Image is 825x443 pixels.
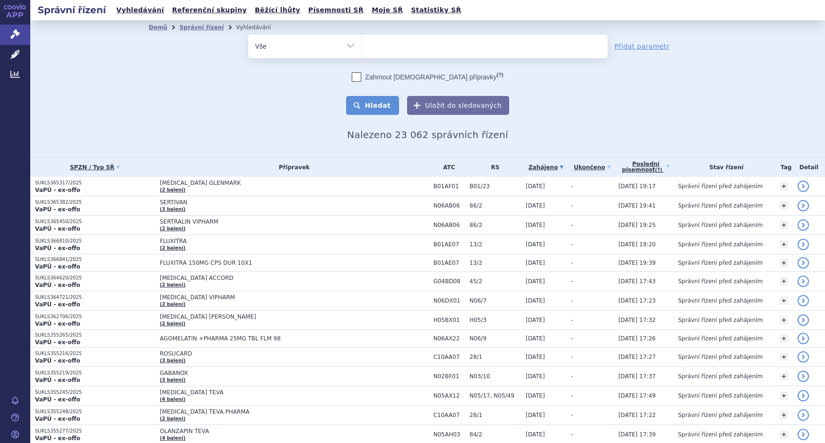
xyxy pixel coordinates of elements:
a: detail [798,314,809,326]
strong: VaPÚ - ex-offo [35,377,80,383]
a: detail [798,276,809,287]
span: N06AB06 [434,222,465,228]
th: Přípravek [155,157,429,177]
li: Vyhledávání [236,20,283,35]
th: Stav řízení [673,157,775,177]
a: detail [798,257,809,269]
span: [DATE] 17:22 [618,412,656,418]
span: [DATE] [526,222,545,228]
a: detail [798,219,809,231]
span: - [571,260,573,266]
span: [MEDICAL_DATA] [PERSON_NAME] [160,313,396,320]
span: - [571,202,573,209]
span: Správní řízení před zahájením [678,335,763,342]
span: B01/23 [469,183,521,190]
span: OLANZAPIN TEVA [160,428,396,434]
span: C10AA07 [434,354,465,360]
span: N06/9 [469,335,521,342]
a: + [780,201,788,210]
h2: Správní řízení [30,3,113,17]
strong: VaPÚ - ex-offo [35,206,80,213]
span: Správní řízení před zahájením [678,317,763,323]
span: - [571,183,573,190]
span: H05BX01 [434,317,465,323]
span: Správní řízení před zahájením [678,183,763,190]
a: Přidat parametr [615,42,670,51]
a: detail [798,390,809,401]
span: 28/1 [469,354,521,360]
span: Správní řízení před zahájením [678,222,763,228]
th: RS [465,157,521,177]
span: [DATE] 17:37 [618,373,656,380]
a: (2 balení) [160,302,185,307]
p: SUKLS355265/2025 [35,332,155,339]
span: Správní řízení před zahájením [678,202,763,209]
a: detail [798,409,809,421]
span: GABANOX [160,370,396,376]
p: SUKLS355248/2025 [35,408,155,415]
span: 84/2 [469,431,521,438]
span: [DATE] [526,241,545,248]
span: 86/2 [469,222,521,228]
span: [DATE] [526,297,545,304]
strong: VaPÚ - ex-offo [35,301,80,308]
p: SUKLS365382/2025 [35,199,155,206]
span: [MEDICAL_DATA] GLENMARK [160,180,396,186]
a: detail [798,429,809,440]
span: [DATE] [526,183,545,190]
a: + [780,221,788,229]
span: [MEDICAL_DATA] TEVA PHARMA [160,408,396,415]
a: (2 balení) [160,245,185,251]
span: FLUXITRA 150MG CPS DUR 10X1 [160,260,396,266]
p: SUKLS364620/2025 [35,275,155,281]
p: SUKLS364721/2025 [35,294,155,301]
a: Běžící lhůty [252,4,303,17]
span: [DATE] [526,202,545,209]
span: H05/3 [469,317,521,323]
span: G04BD08 [434,278,465,285]
span: - [571,373,573,380]
a: Poslednípísemnost(?) [618,157,673,177]
span: [DATE] [526,317,545,323]
span: [DATE] 19:17 [618,183,656,190]
span: Správní řízení před zahájením [678,260,763,266]
a: Referenční skupiny [169,4,250,17]
span: [DATE] [526,431,545,438]
a: detail [798,239,809,250]
a: + [780,372,788,381]
span: ROSUCARD [160,350,396,357]
abbr: (?) [655,167,662,173]
a: detail [798,351,809,363]
span: FLUXITRA [160,238,396,244]
span: B01AE07 [434,241,465,248]
strong: VaPÚ - ex-offo [35,339,80,346]
span: - [571,278,573,285]
a: SPZN / Typ SŘ [35,161,155,174]
span: Správní řízení před zahájením [678,412,763,418]
span: 28/1 [469,412,521,418]
span: - [571,222,573,228]
span: B01AE07 [434,260,465,266]
span: - [571,297,573,304]
a: detail [798,181,809,192]
a: + [780,391,788,400]
span: Správní řízení před zahájením [678,354,763,360]
a: (4 balení) [160,397,185,402]
span: [MEDICAL_DATA] TEVA [160,389,396,396]
a: + [780,182,788,191]
span: 13/2 [469,260,521,266]
span: - [571,412,573,418]
span: [DATE] [526,335,545,342]
span: Správní řízení před zahájením [678,373,763,380]
span: [DATE] [526,278,545,285]
a: (2 balení) [160,416,185,421]
span: [DATE] 17:26 [618,335,656,342]
span: [DATE] 19:20 [618,241,656,248]
span: N05/17, N05/49 [469,392,521,399]
span: 86/2 [469,202,521,209]
span: N06/7 [469,297,521,304]
span: [DATE] 17:43 [618,278,656,285]
span: Nalezeno 23 062 správních řízení [347,129,508,140]
span: C10AA07 [434,412,465,418]
a: (3 balení) [160,207,185,212]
